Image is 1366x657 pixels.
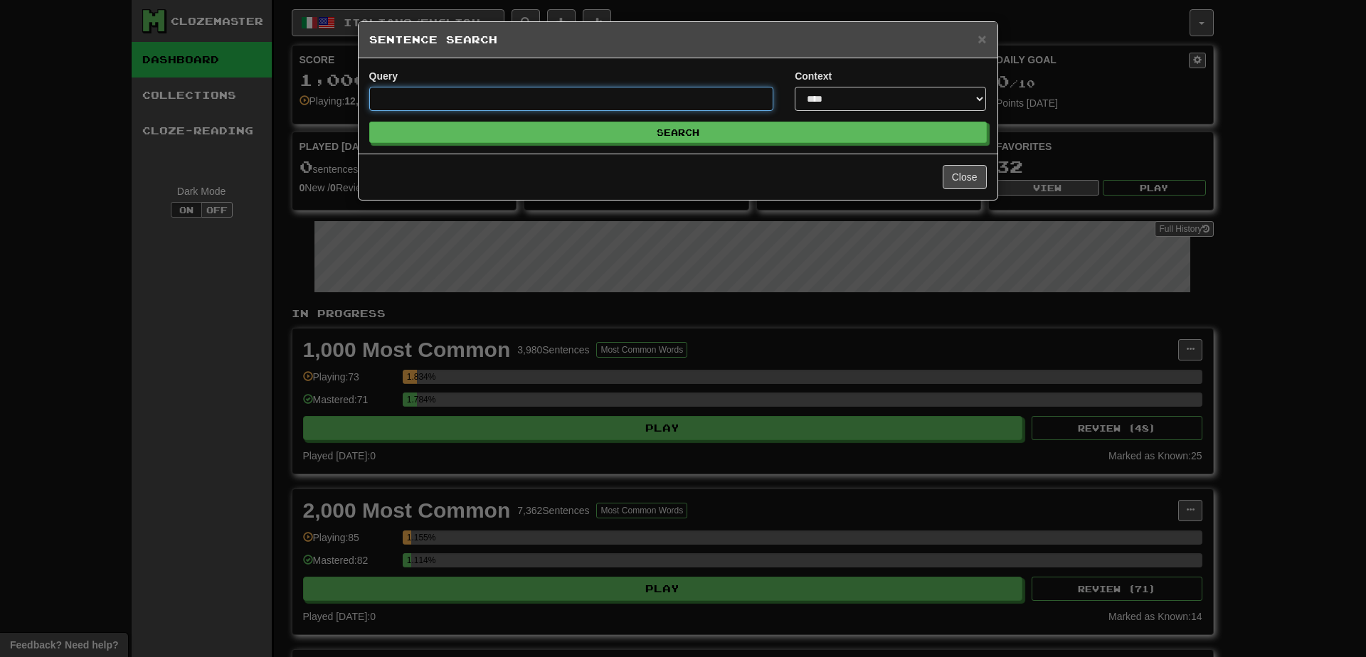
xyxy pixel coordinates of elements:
label: Context [795,69,832,83]
button: Close [943,165,987,189]
button: Search [369,122,987,143]
h5: Sentence Search [369,33,987,47]
button: Close [978,31,986,46]
label: Query [369,69,398,83]
span: × [978,31,986,47]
